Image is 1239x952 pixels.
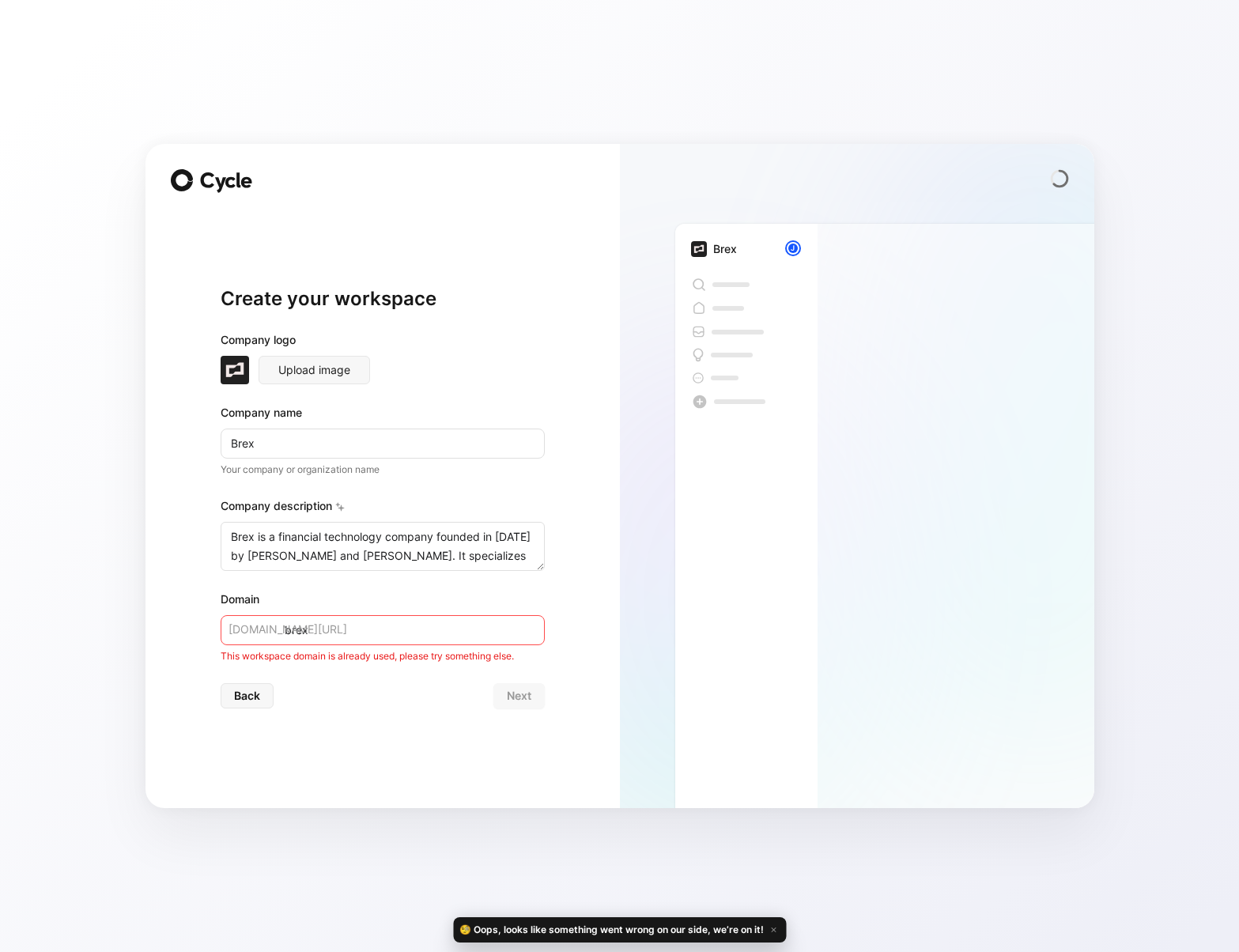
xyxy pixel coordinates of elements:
[221,286,545,312] h1: Create your workspace
[229,620,347,639] span: [DOMAIN_NAME][URL]
[691,241,707,257] img: brex.com
[713,240,737,259] div: Brex
[221,356,249,384] img: brex.com
[221,403,545,422] div: Company name
[221,429,545,459] input: Example
[787,242,799,255] div: J
[221,683,274,708] button: Back
[221,590,545,609] div: Domain
[221,497,545,522] div: Company description
[221,462,545,478] p: Your company or organization name
[221,331,545,356] div: Company logo
[234,686,260,705] span: Back
[221,648,545,664] div: This workspace domain is already used, please try something else.
[278,361,350,380] span: Upload image
[453,917,786,943] div: 🧐 Oops, looks like something went wrong on our side, we’re on it!
[259,356,370,384] button: Upload image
